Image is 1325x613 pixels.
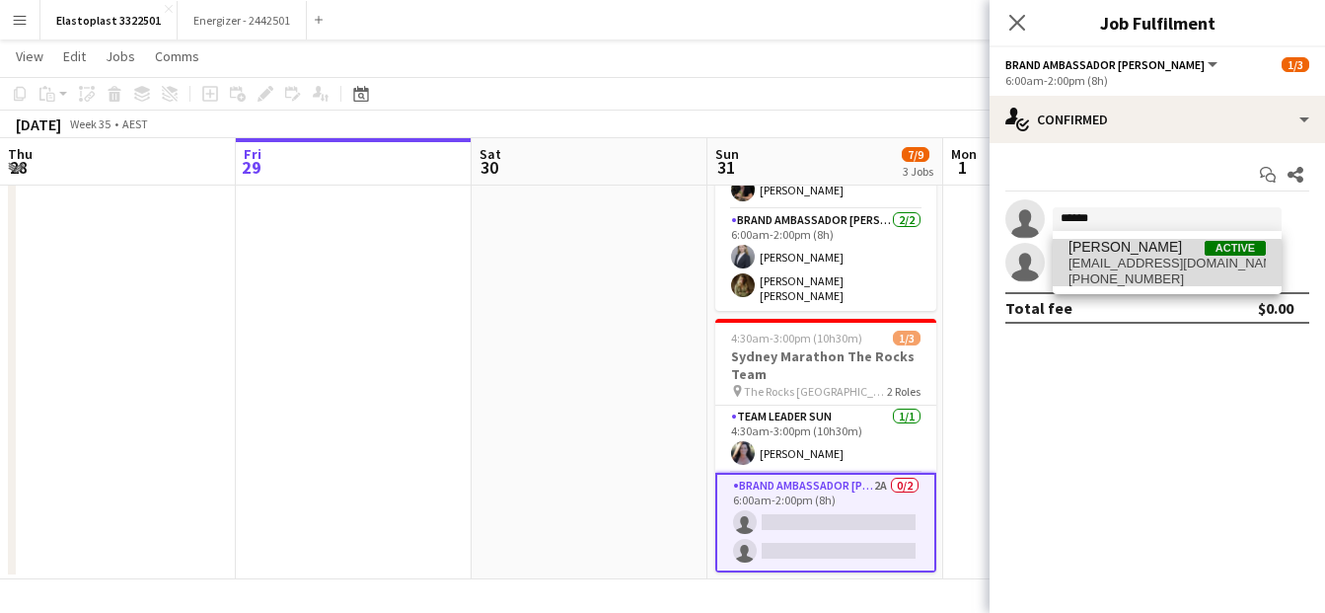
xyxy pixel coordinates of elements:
[55,43,94,69] a: Edit
[244,145,261,163] span: Fri
[106,47,135,65] span: Jobs
[241,156,261,179] span: 29
[715,347,936,383] h3: Sydney Marathon The Rocks Team
[122,116,148,131] div: AEST
[65,116,114,131] span: Week 35
[1205,241,1266,256] span: Active
[990,10,1325,36] h3: Job Fulfilment
[8,43,51,69] a: View
[477,156,501,179] span: 30
[1005,298,1072,318] div: Total fee
[40,1,178,39] button: Elastoplast 3322501
[5,156,33,179] span: 28
[1258,298,1293,318] div: $0.00
[715,319,936,573] app-job-card: 4:30am-3:00pm (10h30m)1/3Sydney Marathon The Rocks Team The Rocks [GEOGRAPHIC_DATA]2 RolesTeam Le...
[1282,57,1309,72] span: 1/3
[1068,256,1266,271] span: kathegolon@gmail.com
[731,331,862,345] span: 4:30am-3:00pm (10h30m)
[902,147,929,162] span: 7/9
[715,473,936,573] app-card-role: Brand Ambassador [PERSON_NAME]2A0/26:00am-2:00pm (8h)
[887,384,920,399] span: 2 Roles
[893,331,920,345] span: 1/3
[1005,57,1220,72] button: Brand Ambassador [PERSON_NAME]
[903,164,933,179] div: 3 Jobs
[744,384,887,399] span: The Rocks [GEOGRAPHIC_DATA]
[715,209,936,311] app-card-role: Brand Ambassador [PERSON_NAME]2/26:00am-2:00pm (8h)[PERSON_NAME][PERSON_NAME] [PERSON_NAME]
[990,96,1325,143] div: Confirmed
[155,47,199,65] span: Comms
[1068,271,1266,287] span: +610466480449
[712,156,739,179] span: 31
[479,145,501,163] span: Sat
[98,43,143,69] a: Jobs
[715,145,739,163] span: Sun
[8,145,33,163] span: Thu
[1068,239,1182,256] span: Katherin Gomez
[1005,73,1309,88] div: 6:00am-2:00pm (8h)
[178,1,307,39] button: Energizer - 2442501
[951,145,977,163] span: Mon
[147,43,207,69] a: Comms
[16,47,43,65] span: View
[16,115,61,134] div: [DATE]
[715,406,936,473] app-card-role: Team Leader Sun1/14:30am-3:00pm (10h30m)[PERSON_NAME]
[948,156,977,179] span: 1
[1005,57,1205,72] span: Brand Ambassador Sun
[63,47,86,65] span: Edit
